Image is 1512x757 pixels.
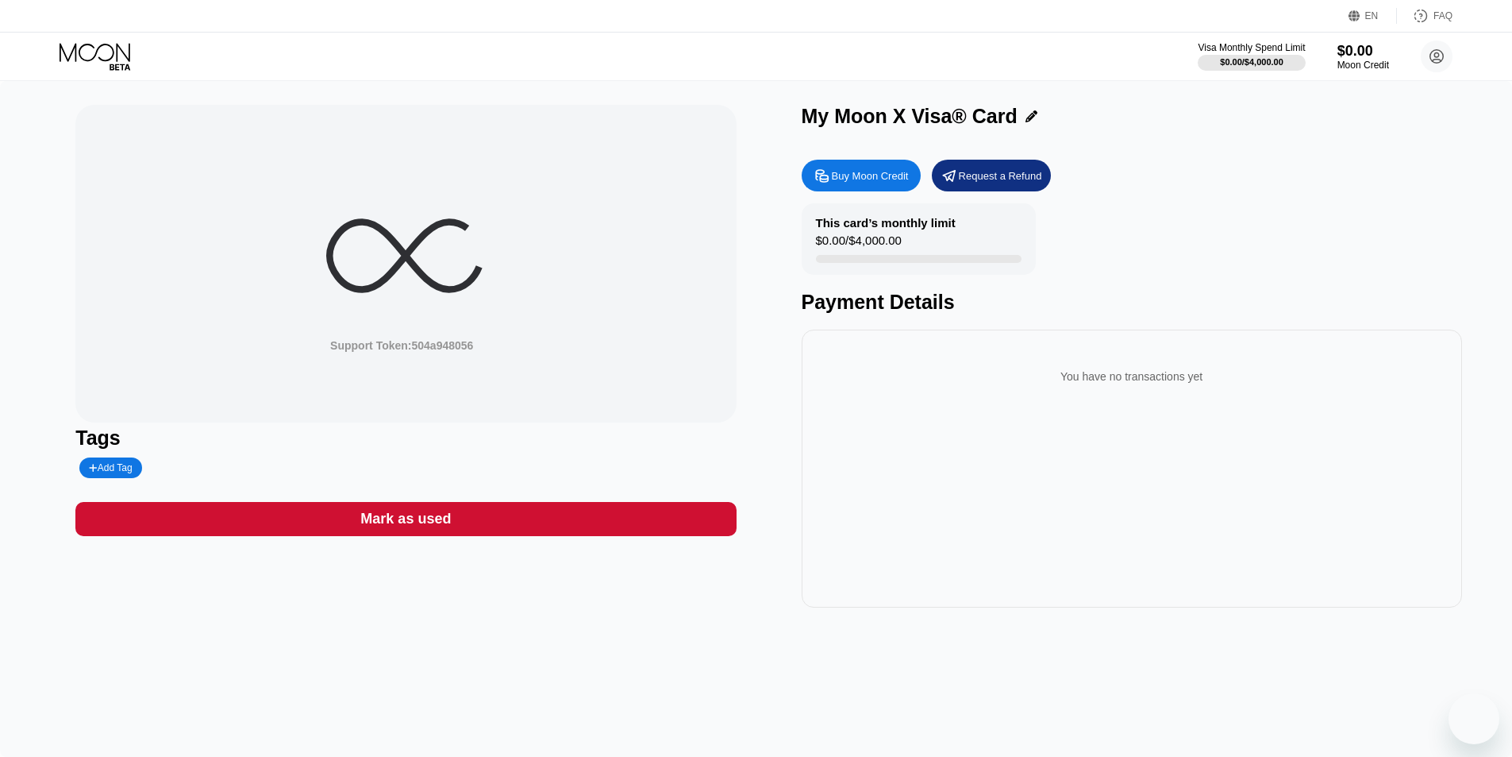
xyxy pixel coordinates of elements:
[1198,42,1305,71] div: Visa Monthly Spend Limit$0.00/$4,000.00
[1348,8,1397,24] div: EN
[1365,10,1379,21] div: EN
[802,291,1462,314] div: Payment Details
[1337,43,1389,60] div: $0.00
[1433,10,1452,21] div: FAQ
[330,339,473,352] div: Support Token:504a948056
[802,160,921,191] div: Buy Moon Credit
[1337,60,1389,71] div: Moon Credit
[832,169,909,183] div: Buy Moon Credit
[1449,693,1499,744] iframe: Button to launch messaging window
[75,502,736,536] div: Mark as used
[1198,42,1305,53] div: Visa Monthly Spend Limit
[79,458,141,478] div: Add Tag
[932,160,1051,191] div: Request a Refund
[75,427,736,450] div: Tags
[330,339,473,352] div: Support Token: 504a948056
[360,510,451,528] div: Mark as used
[814,354,1449,399] div: You have no transactions yet
[89,462,132,473] div: Add Tag
[816,216,956,230] div: This card’s monthly limit
[1337,43,1389,71] div: $0.00Moon Credit
[802,105,1018,128] div: My Moon X Visa® Card
[1397,8,1452,24] div: FAQ
[959,169,1042,183] div: Request a Refund
[1220,57,1283,67] div: $0.00 / $4,000.00
[816,234,902,255] div: $0.00 / $4,000.00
